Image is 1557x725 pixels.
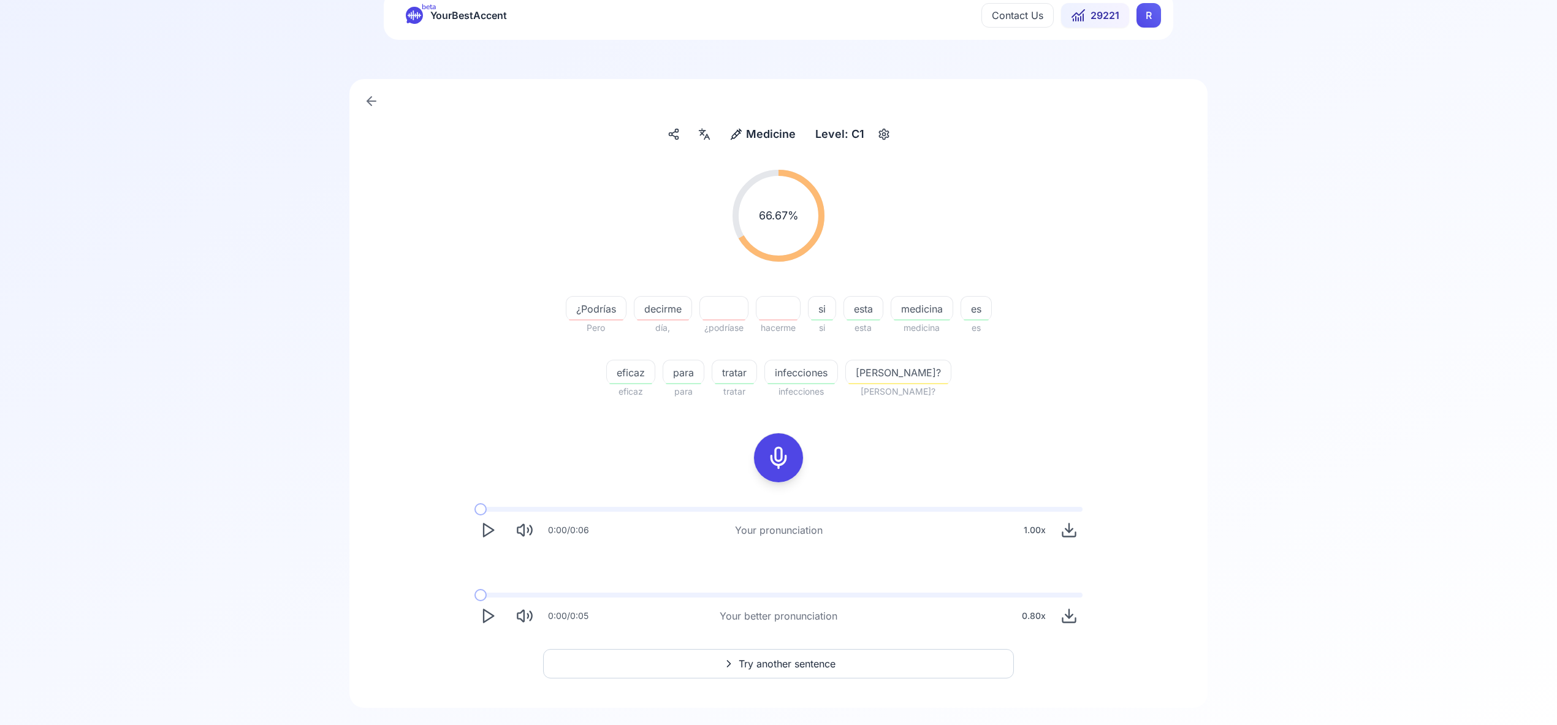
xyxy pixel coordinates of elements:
div: Your pronunciation [735,523,823,537]
button: Mute [511,517,538,544]
span: ¿podríase [699,321,748,335]
button: infecciones [764,360,838,384]
button: Contact Us [981,3,1054,28]
button: si [808,296,836,321]
button: RR [1136,3,1161,28]
span: [PERSON_NAME]? [845,384,951,399]
span: esta [843,321,883,335]
a: betaYourBestAccent [396,7,517,24]
button: para [663,360,704,384]
button: Download audio [1056,602,1083,629]
span: tratar [712,365,756,380]
button: es [961,296,992,321]
div: 0.80 x [1017,604,1051,628]
button: medicina [891,296,953,321]
div: Level: C1 [810,123,869,145]
span: medicina [891,321,953,335]
button: eficaz [606,360,655,384]
button: Try another sentence [543,649,1014,678]
button: tratar [712,360,757,384]
span: hacerme [756,321,801,335]
span: si [809,302,836,316]
span: Medicine [746,126,796,143]
span: beta [422,2,436,12]
span: si [808,321,836,335]
div: Your better pronunciation [720,609,837,623]
button: 29221 [1061,3,1129,28]
span: es [961,321,992,335]
div: R [1136,3,1161,28]
span: es [961,302,991,316]
button: Mute [511,602,538,629]
button: esta [843,296,883,321]
button: Level: C1 [810,123,894,145]
span: 29221 [1091,8,1119,23]
span: tratar [712,384,757,399]
div: 0:00 / 0:06 [548,524,589,536]
span: infecciones [765,365,837,380]
span: YourBestAccent [430,7,507,24]
span: Pero [566,321,626,335]
div: 1.00 x [1019,518,1051,542]
button: ¿Podrías [566,296,626,321]
span: [PERSON_NAME]? [846,365,951,380]
span: día, [634,321,692,335]
button: Play [474,517,501,544]
button: Medicine [725,123,801,145]
span: 66.67 % [759,207,799,224]
span: eficaz [607,365,655,380]
span: infecciones [764,384,838,399]
span: para [663,384,704,399]
button: [PERSON_NAME]? [845,360,951,384]
button: Play [474,602,501,629]
span: eficaz [606,384,655,399]
button: decirme [634,296,692,321]
button: Download audio [1056,517,1083,544]
span: decirme [634,302,691,316]
span: para [663,365,704,380]
span: esta [844,302,883,316]
span: ¿Podrías [566,302,626,316]
span: medicina [891,302,953,316]
span: Try another sentence [739,656,836,671]
div: 0:00 / 0:05 [548,610,588,622]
